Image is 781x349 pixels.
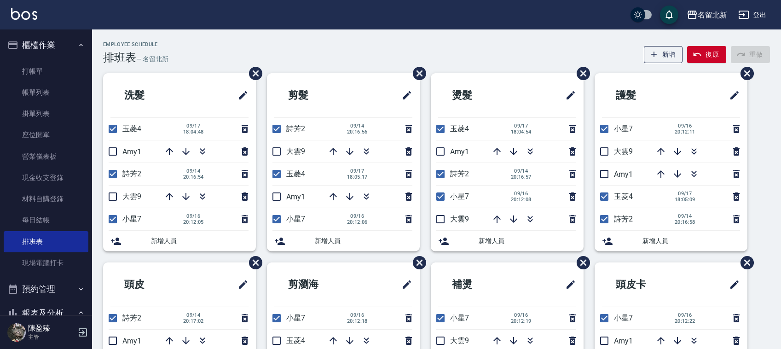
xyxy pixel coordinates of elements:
span: 刪除班表 [406,249,428,276]
span: 修改班表的標題 [560,273,576,296]
button: 報表及分析 [4,301,88,325]
span: 09/16 [183,213,204,219]
a: 排班表 [4,231,88,252]
span: 20:12:05 [183,219,204,225]
span: 09/14 [183,312,204,318]
p: 主管 [28,333,75,341]
img: Person [7,323,26,342]
span: 18:04:54 [511,129,532,135]
span: 20:16:54 [183,174,204,180]
span: 20:12:06 [347,219,368,225]
span: 修改班表的標題 [396,84,412,106]
a: 帳單列表 [4,82,88,103]
a: 現場電腦打卡 [4,252,88,273]
span: 修改班表的標題 [232,273,249,296]
h6: — 名留北新 [136,54,168,64]
span: 20:12:11 [675,129,695,135]
a: 材料自購登錄 [4,188,88,209]
span: 詩芳2 [450,169,469,178]
span: 09/16 [675,123,695,129]
span: 09/16 [675,312,695,318]
span: 20:12:19 [511,318,532,324]
span: 修改班表的標題 [723,273,740,296]
span: 小星7 [286,215,305,223]
span: 修改班表的標題 [723,84,740,106]
h2: 燙髮 [438,79,523,112]
h2: 剪髮 [274,79,359,112]
span: 20:12:22 [675,318,695,324]
button: 預約管理 [4,277,88,301]
h2: 護髮 [602,79,687,112]
span: 玉菱4 [286,169,305,178]
span: 小星7 [286,314,305,322]
button: 櫃檯作業 [4,33,88,57]
span: 詩芳2 [122,314,141,322]
button: 登出 [735,6,770,23]
span: 修改班表的標題 [232,84,249,106]
span: 09/17 [675,191,695,197]
span: 大雲9 [122,192,141,201]
div: 新增人員 [103,231,256,251]
span: Amy1 [286,192,305,201]
a: 每日結帳 [4,209,88,231]
span: 18:04:48 [183,129,204,135]
span: 詩芳2 [286,124,305,133]
span: 09/14 [511,168,532,174]
span: 小星7 [122,215,141,223]
span: 20:16:58 [675,219,695,225]
span: 刪除班表 [242,249,264,276]
span: 18:05:17 [347,174,368,180]
span: 20:17:02 [183,318,204,324]
span: 09/17 [511,123,532,129]
span: 小星7 [614,314,633,322]
span: 修改班表的標題 [396,273,412,296]
span: 20:12:18 [347,318,368,324]
a: 打帳單 [4,61,88,82]
h5: 陳盈臻 [28,324,75,333]
button: 復原 [687,46,726,63]
span: 09/16 [347,213,368,219]
div: 新增人員 [267,231,420,251]
a: 座位開單 [4,124,88,145]
span: 刪除班表 [406,60,428,87]
span: 大雲9 [614,147,633,156]
span: 玉菱4 [122,124,141,133]
span: 09/16 [511,191,532,197]
span: Amy1 [122,147,141,156]
button: save [660,6,678,24]
span: 刪除班表 [734,249,755,276]
button: 新增 [644,46,683,63]
span: 詩芳2 [614,215,633,223]
span: 20:16:56 [347,129,368,135]
span: 新增人員 [151,236,249,246]
span: 刪除班表 [570,60,591,87]
span: 刪除班表 [734,60,755,87]
span: 新增人員 [642,236,740,246]
a: 營業儀表板 [4,146,88,167]
span: 09/17 [347,168,368,174]
span: 09/17 [183,123,204,129]
h2: 頭皮卡 [602,268,692,301]
span: Amy1 [614,170,633,179]
h2: 剪瀏海 [274,268,364,301]
span: 09/16 [347,312,368,318]
h3: 排班表 [103,51,136,64]
span: 小星7 [450,192,469,201]
span: 玉菱4 [614,192,633,201]
span: 小星7 [450,314,469,322]
span: 09/14 [347,123,368,129]
span: 新增人員 [479,236,576,246]
span: 大雲9 [450,215,469,223]
span: 20:12:08 [511,197,532,203]
a: 現金收支登錄 [4,167,88,188]
div: 名留北新 [698,9,727,21]
h2: Employee Schedule [103,41,168,47]
button: 名留北新 [683,6,731,24]
div: 新增人員 [595,231,747,251]
span: Amy1 [450,147,469,156]
span: 刪除班表 [570,249,591,276]
span: 20:16:57 [511,174,532,180]
span: Amy1 [122,337,141,345]
span: 刪除班表 [242,60,264,87]
span: 詩芳2 [122,169,141,178]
